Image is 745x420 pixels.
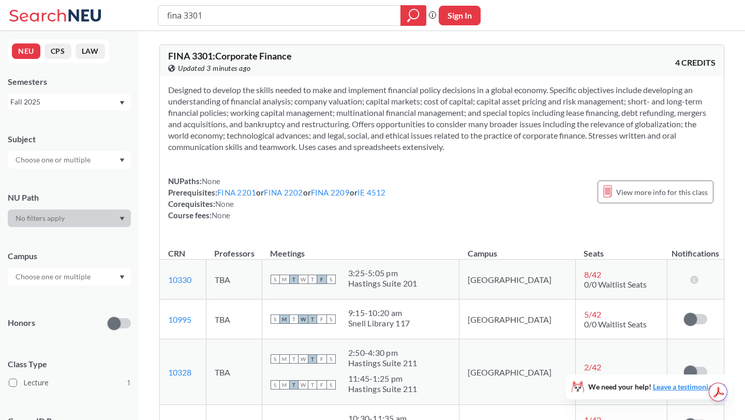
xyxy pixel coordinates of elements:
[271,354,280,364] span: S
[575,237,667,260] th: Seats
[8,133,131,145] div: Subject
[299,354,308,364] span: W
[317,354,326,364] span: F
[400,5,426,26] div: magnifying glass
[8,209,131,227] div: Dropdown arrow
[10,96,118,108] div: Fall 2025
[8,192,131,203] div: NU Path
[299,314,308,324] span: W
[76,43,105,59] button: LAW
[289,380,299,389] span: T
[8,94,131,110] div: Fall 2025Dropdown arrow
[280,314,289,324] span: M
[348,268,418,278] div: 3:25 - 5:05 pm
[120,217,125,221] svg: Dropdown arrow
[348,358,418,368] div: Hastings Suite 211
[168,275,191,284] a: 10330
[459,237,576,260] th: Campus
[280,275,289,284] span: M
[280,354,289,364] span: M
[459,260,576,299] td: [GEOGRAPHIC_DATA]
[584,309,601,319] span: 5 / 42
[120,101,125,105] svg: Dropdown arrow
[308,275,317,284] span: T
[12,43,40,59] button: NEU
[311,188,350,197] a: FINA 2209
[8,317,35,329] p: Honors
[667,237,724,260] th: Notifications
[357,188,386,197] a: IE 4512
[8,358,131,370] span: Class Type
[407,8,420,23] svg: magnifying glass
[206,260,262,299] td: TBA
[212,211,230,220] span: None
[326,275,336,284] span: S
[280,380,289,389] span: M
[308,354,317,364] span: T
[168,314,191,324] a: 10995
[348,384,418,394] div: Hastings Suite 211
[271,380,280,389] span: S
[206,237,262,260] th: Professors
[584,269,601,279] span: 8 / 42
[264,188,303,197] a: FINA 2202
[127,377,131,388] span: 1
[308,314,317,324] span: T
[317,275,326,284] span: F
[178,63,251,74] span: Updated 3 minutes ago
[675,57,716,68] span: 4 CREDITS
[168,84,716,153] section: Designed to develop the skills needed to make and implement financial policy decisions in a globa...
[166,7,393,24] input: Class, professor, course number, "phrase"
[206,339,262,405] td: TBA
[8,268,131,286] div: Dropdown arrow
[348,348,418,358] div: 2:50 - 4:30 pm
[348,308,410,318] div: 9:15 - 10:20 am
[168,50,292,62] span: FINA 3301 : Corporate Finance
[168,248,185,259] div: CRN
[308,380,317,389] span: T
[271,314,280,324] span: S
[348,373,418,384] div: 11:45 - 1:25 pm
[215,199,234,208] span: None
[8,76,131,87] div: Semesters
[459,299,576,339] td: [GEOGRAPHIC_DATA]
[459,339,576,405] td: [GEOGRAPHIC_DATA]
[588,383,714,391] span: We need your help!
[653,382,714,391] a: Leave a testimonial
[299,275,308,284] span: W
[348,318,410,328] div: Snell Library 117
[120,275,125,279] svg: Dropdown arrow
[271,275,280,284] span: S
[326,380,336,389] span: S
[168,175,386,221] div: NUPaths: Prerequisites: or or or Corequisites: Course fees:
[289,314,299,324] span: T
[299,380,308,389] span: W
[8,151,131,169] div: Dropdown arrow
[217,188,256,197] a: FINA 2201
[168,367,191,377] a: 10328
[317,314,326,324] span: F
[202,176,220,186] span: None
[616,186,708,199] span: View more info for this class
[10,271,97,283] input: Choose one or multiple
[584,279,647,289] span: 0/0 Waitlist Seats
[348,278,418,289] div: Hastings Suite 201
[326,314,336,324] span: S
[44,43,71,59] button: CPS
[9,376,131,389] label: Lecture
[262,237,459,260] th: Meetings
[289,354,299,364] span: T
[289,275,299,284] span: T
[584,319,647,329] span: 0/0 Waitlist Seats
[584,362,601,372] span: 2 / 42
[206,299,262,339] td: TBA
[584,372,647,382] span: 0/0 Waitlist Seats
[10,154,97,166] input: Choose one or multiple
[8,250,131,262] div: Campus
[120,158,125,162] svg: Dropdown arrow
[317,380,326,389] span: F
[439,6,481,25] button: Sign In
[326,354,336,364] span: S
